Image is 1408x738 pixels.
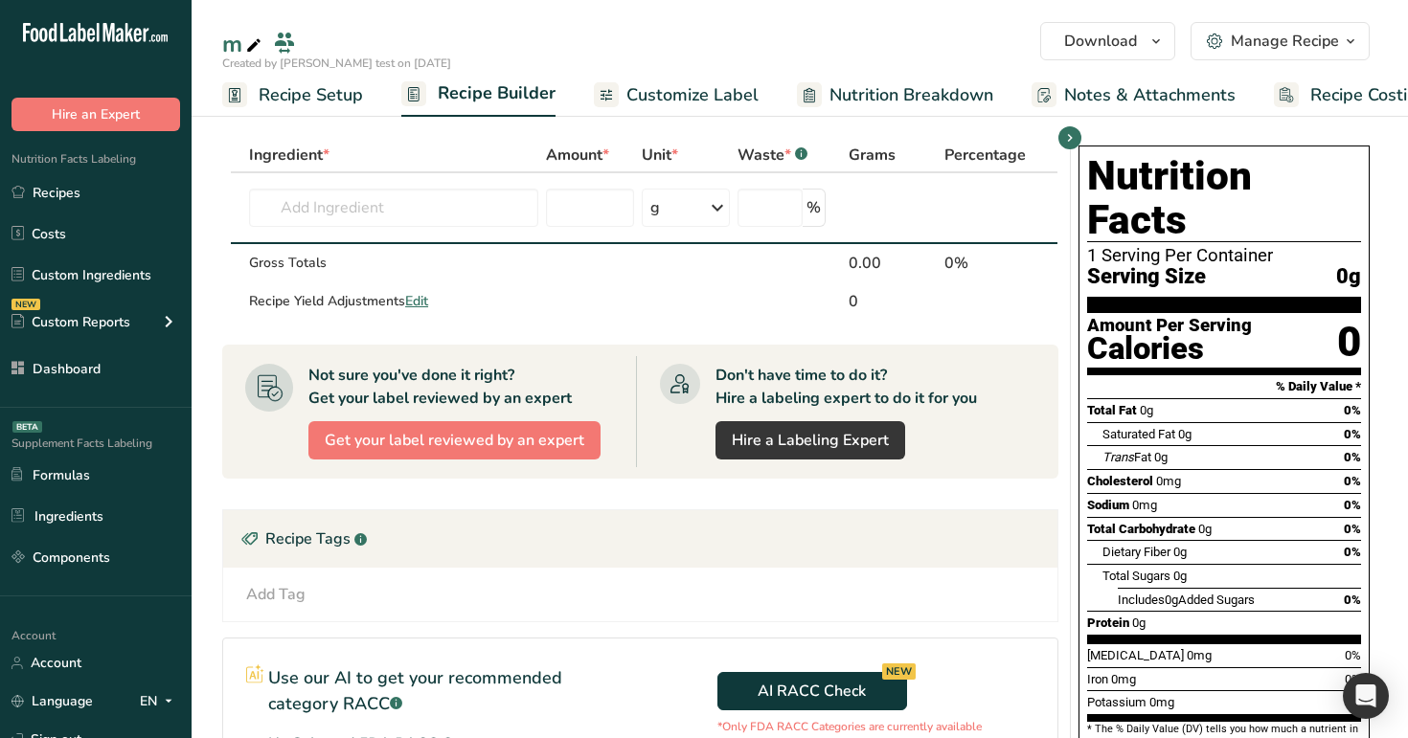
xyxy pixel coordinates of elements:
[797,74,993,117] a: Nutrition Breakdown
[249,291,538,311] div: Recipe Yield Adjustments
[1087,474,1153,488] span: Cholesterol
[222,27,265,61] div: m
[1087,375,1361,398] section: % Daily Value *
[405,292,428,310] span: Edit
[650,196,660,219] div: g
[1087,154,1361,242] h1: Nutrition Facts
[222,74,363,117] a: Recipe Setup
[308,364,572,410] div: Not sure you've done it right? Get your label reviewed by an expert
[308,421,601,459] button: Get your label reviewed by an expert
[1118,593,1255,607] span: Includes Added Sugars
[1156,474,1181,488] span: 0mg
[1087,246,1361,265] div: 1 Serving Per Container
[268,665,617,717] p: Use our AI to get your recommended category RACC
[1087,403,1137,417] span: Total Fat
[1149,695,1174,709] span: 0mg
[140,690,180,713] div: EN
[1344,403,1361,417] span: 0%
[717,672,907,710] button: AI RACC Check NEW
[1132,498,1157,512] span: 0mg
[1344,474,1361,488] span: 0%
[849,290,937,313] div: 0
[249,253,538,273] div: Gross Totals
[1102,569,1170,583] span: Total Sugars
[11,98,180,131] button: Hire an Expert
[1198,522,1212,536] span: 0g
[1087,615,1129,630] span: Protein
[1087,695,1147,709] span: Potassium
[1102,450,1151,464] span: Fat
[944,252,1033,275] div: 0%
[1102,427,1175,441] span: Saturated Fat
[1064,30,1137,53] span: Download
[1344,593,1361,607] span: 0%
[738,144,807,167] div: Waste
[11,299,40,310] div: NEW
[715,421,905,459] a: Hire a Labeling Expert
[223,510,1057,568] div: Recipe Tags
[1187,648,1212,662] span: 0mg
[1173,569,1187,583] span: 0g
[11,684,93,718] a: Language
[882,663,916,680] div: NEW
[642,144,678,167] span: Unit
[325,429,584,452] span: Get your label reviewed by an expert
[246,583,306,606] div: Add Tag
[222,56,451,71] span: Created by [PERSON_NAME] test on [DATE]
[1087,648,1184,662] span: [MEDICAL_DATA]
[1140,403,1153,417] span: 0g
[249,189,538,227] input: Add Ingredient
[438,80,556,106] span: Recipe Builder
[594,74,759,117] a: Customize Label
[1337,317,1361,368] div: 0
[1087,498,1129,512] span: Sodium
[1087,522,1195,536] span: Total Carbohydrate
[1344,522,1361,536] span: 0%
[715,364,977,410] div: Don't have time to do it? Hire a labeling expert to do it for you
[401,72,556,118] a: Recipe Builder
[944,144,1026,167] span: Percentage
[1102,450,1134,464] i: Trans
[1191,22,1370,60] button: Manage Recipe
[1064,82,1236,108] span: Notes & Attachments
[626,82,759,108] span: Customize Label
[1087,672,1108,686] span: Iron
[1336,265,1361,289] span: 0g
[11,312,130,332] div: Custom Reports
[1102,545,1170,559] span: Dietary Fiber
[1087,335,1252,363] div: Calories
[1178,427,1192,441] span: 0g
[1344,450,1361,464] span: 0%
[849,144,896,167] span: Grams
[1154,450,1168,464] span: 0g
[12,421,42,433] div: BETA
[1344,498,1361,512] span: 0%
[758,680,866,703] span: AI RACC Check
[1032,74,1236,117] a: Notes & Attachments
[1345,672,1361,686] span: 0%
[829,82,993,108] span: Nutrition Breakdown
[1345,648,1361,662] span: 0%
[249,144,329,167] span: Ingredient
[849,252,937,275] div: 0.00
[1343,673,1389,719] div: Open Intercom Messenger
[1344,545,1361,559] span: 0%
[1087,317,1252,335] div: Amount Per Serving
[1087,265,1206,289] span: Serving Size
[1111,672,1136,686] span: 0mg
[1231,30,1339,53] div: Manage Recipe
[1040,22,1175,60] button: Download
[1165,593,1178,607] span: 0g
[717,718,982,735] p: *Only FDA RACC Categories are currently available
[546,144,609,167] span: Amount
[1132,615,1146,630] span: 0g
[1344,427,1361,441] span: 0%
[259,82,363,108] span: Recipe Setup
[1173,545,1187,559] span: 0g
